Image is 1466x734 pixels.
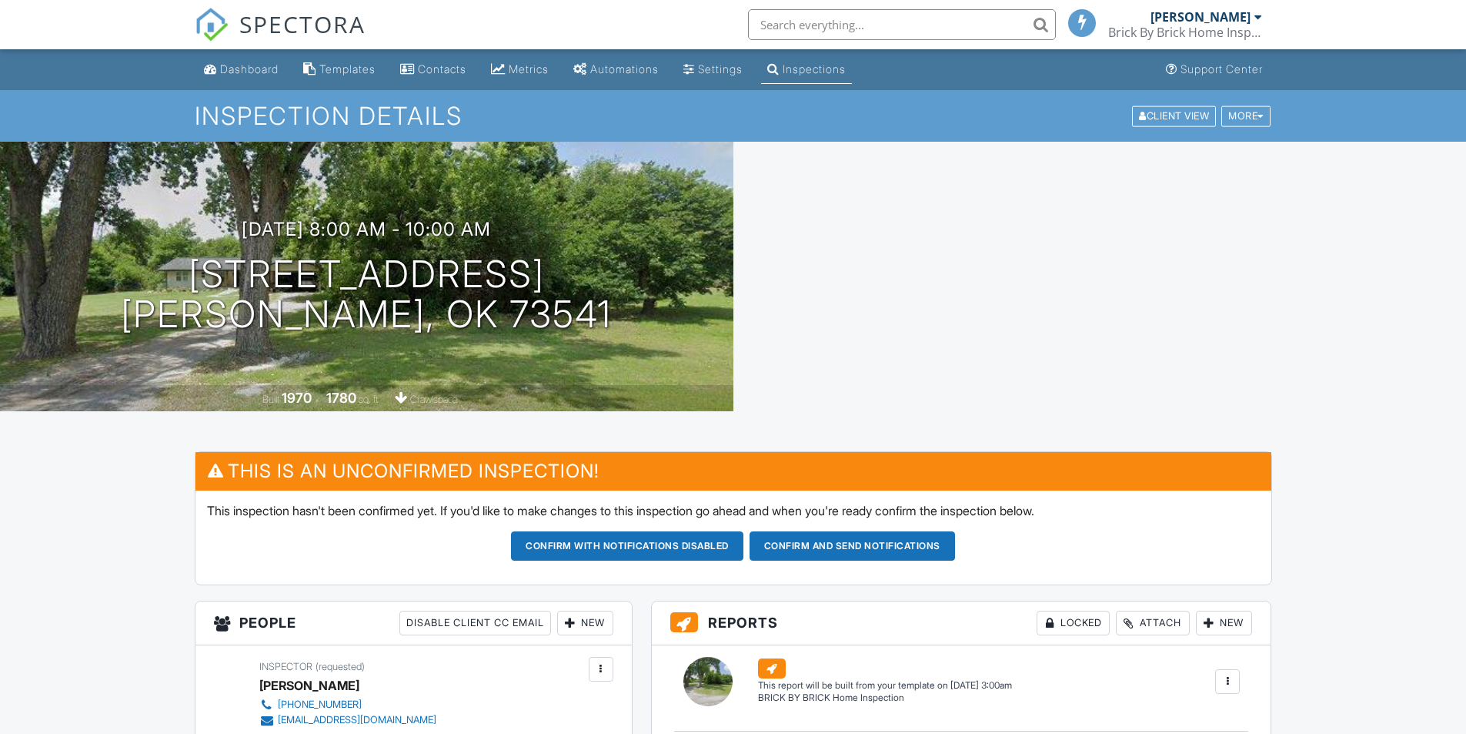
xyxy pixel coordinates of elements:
[195,8,229,42] img: The Best Home Inspection Software - Spectora
[262,394,279,405] span: Built
[698,62,743,75] div: Settings
[195,452,1271,490] h3: This is an Unconfirmed Inspection!
[239,8,366,40] span: SPECTORA
[509,62,549,75] div: Metrics
[1160,55,1269,84] a: Support Center
[485,55,555,84] a: Metrics
[1116,611,1190,635] div: Attach
[758,692,1012,705] div: BRICK BY BRICK Home Inspection
[195,102,1272,129] h1: Inspection Details
[1221,106,1271,126] div: More
[567,55,665,84] a: Automations (Basic)
[1130,109,1220,121] a: Client View
[1150,9,1251,25] div: [PERSON_NAME]
[326,390,356,406] div: 1780
[652,602,1271,645] h3: Reports
[259,661,312,672] span: Inspector
[282,390,312,406] div: 1970
[1132,106,1216,126] div: Client View
[278,714,436,726] div: [EMAIL_ADDRESS][DOMAIN_NAME]
[359,394,380,405] span: sq. ft.
[677,55,749,84] a: Settings
[418,62,466,75] div: Contacts
[399,611,551,635] div: Disable Client CC Email
[195,21,366,53] a: SPECTORA
[242,219,491,240] h3: [DATE] 8:00 am - 10:00 am
[761,55,852,84] a: Inspections
[259,712,436,728] a: [EMAIL_ADDRESS][DOMAIN_NAME]
[297,55,382,84] a: Templates
[319,62,376,75] div: Templates
[758,679,1012,692] div: This report will be built from your template on [DATE] 3:00am
[557,611,613,635] div: New
[207,502,1260,519] p: This inspection hasn't been confirmed yet. If you'd like to make changes to this inspection go ah...
[750,531,955,561] button: Confirm and send notifications
[121,254,612,336] h1: [STREET_ADDRESS] [PERSON_NAME], OK 73541
[198,55,285,84] a: Dashboard
[1108,25,1262,40] div: Brick By Brick Home Inspections
[220,62,279,75] div: Dashboard
[259,674,359,697] div: [PERSON_NAME]
[1037,611,1110,635] div: Locked
[748,9,1056,40] input: Search everything...
[394,55,473,84] a: Contacts
[278,699,362,711] div: [PHONE_NUMBER]
[410,394,458,405] span: crawlspace
[1196,611,1252,635] div: New
[259,697,436,712] a: [PHONE_NUMBER]
[511,531,743,561] button: Confirm with notifications disabled
[316,661,365,672] span: (requested)
[590,62,659,75] div: Automations
[1180,62,1263,75] div: Support Center
[195,602,632,645] h3: People
[783,62,846,75] div: Inspections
